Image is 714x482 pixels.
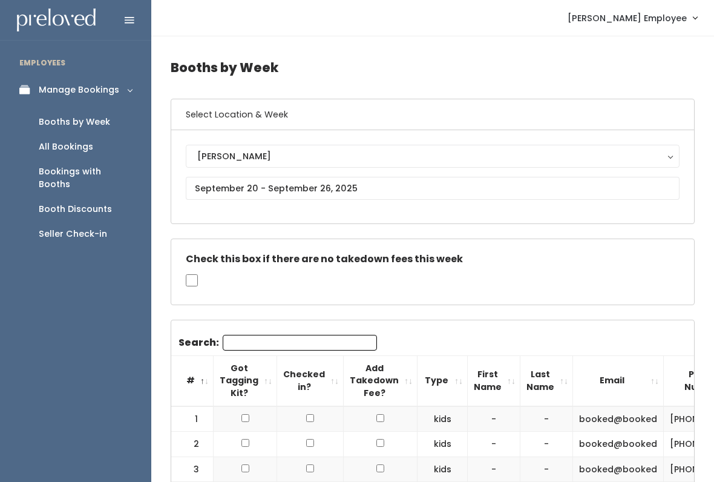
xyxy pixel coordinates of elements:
td: booked@booked [573,457,664,482]
h4: Booths by Week [171,51,695,84]
td: 1 [171,406,214,432]
th: First Name: activate to sort column ascending [468,355,520,406]
button: [PERSON_NAME] [186,145,680,168]
td: - [520,406,573,432]
div: Booths by Week [39,116,110,128]
th: Got Tagging Kit?: activate to sort column ascending [214,355,277,406]
input: September 20 - September 26, 2025 [186,177,680,200]
td: booked@booked [573,432,664,457]
td: - [468,432,520,457]
td: 2 [171,432,214,457]
input: Search: [223,335,377,351]
div: Manage Bookings [39,84,119,96]
div: Booth Discounts [39,203,112,216]
td: kids [418,457,468,482]
div: [PERSON_NAME] [197,150,668,163]
h6: Select Location & Week [171,99,694,130]
td: kids [418,406,468,432]
th: Add Takedown Fee?: activate to sort column ascending [344,355,418,406]
h5: Check this box if there are no takedown fees this week [186,254,680,265]
td: - [468,406,520,432]
img: preloved logo [17,8,96,32]
td: - [520,432,573,457]
div: Bookings with Booths [39,165,132,191]
div: Seller Check-in [39,228,107,240]
td: 3 [171,457,214,482]
td: - [468,457,520,482]
th: Type: activate to sort column ascending [418,355,468,406]
td: - [520,457,573,482]
label: Search: [178,335,377,351]
th: #: activate to sort column descending [171,355,214,406]
th: Checked in?: activate to sort column ascending [277,355,344,406]
div: All Bookings [39,140,93,153]
th: Email: activate to sort column ascending [573,355,664,406]
span: [PERSON_NAME] Employee [568,12,687,25]
th: Last Name: activate to sort column ascending [520,355,573,406]
td: booked@booked [573,406,664,432]
a: [PERSON_NAME] Employee [555,5,709,31]
td: kids [418,432,468,457]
